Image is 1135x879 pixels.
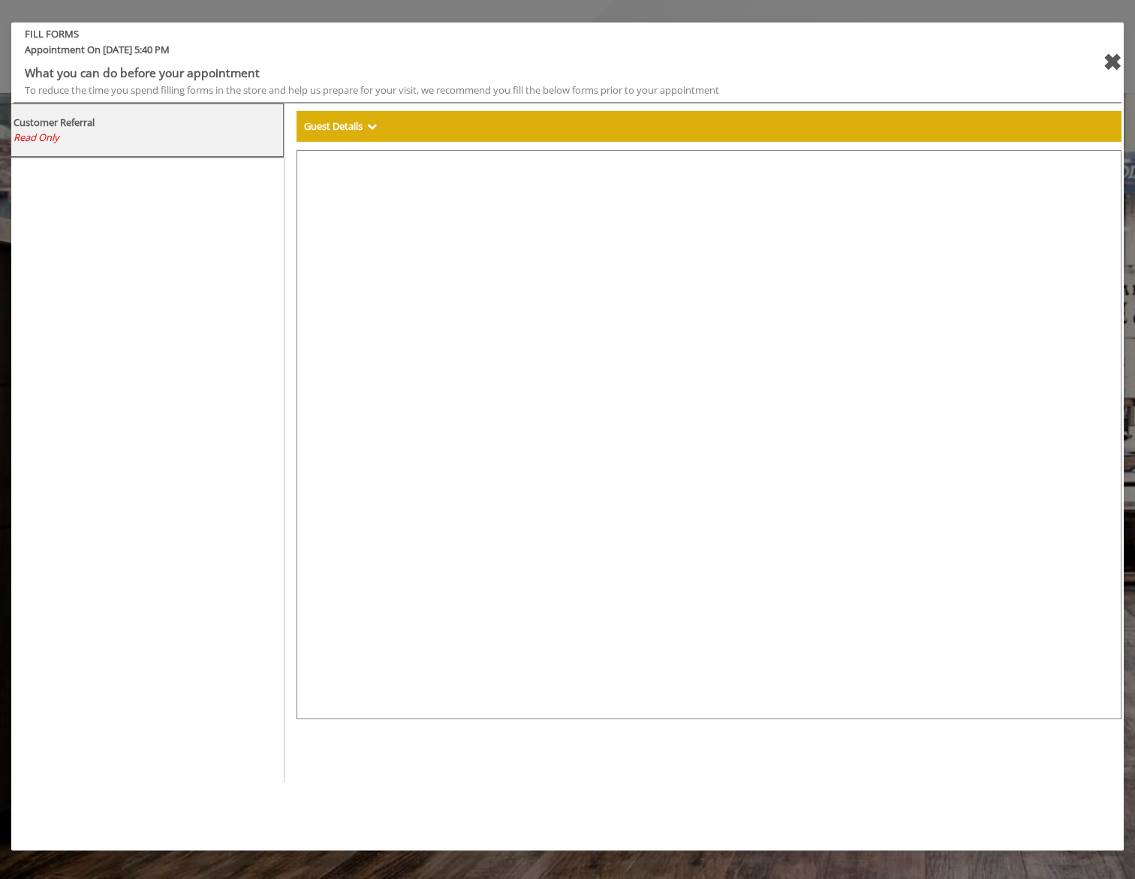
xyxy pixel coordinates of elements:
b: FILL FORMS [14,26,1027,42]
span: Show [367,119,377,133]
b: Guest Details [304,119,363,133]
b: Customer Referral [14,115,95,129]
div: To reduce the time you spend filling forms in the store and help us prepare for your visit, we re... [25,82,1016,98]
b: What you can do before your appointment [25,64,260,81]
span: Read Only [14,130,59,144]
span: Appointment On [DATE] 5:40 PM [14,42,1027,64]
iframe: formsViewWeb [297,150,1121,718]
div: close forms [1103,44,1121,80]
div: Guest Details Show [297,111,1121,142]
